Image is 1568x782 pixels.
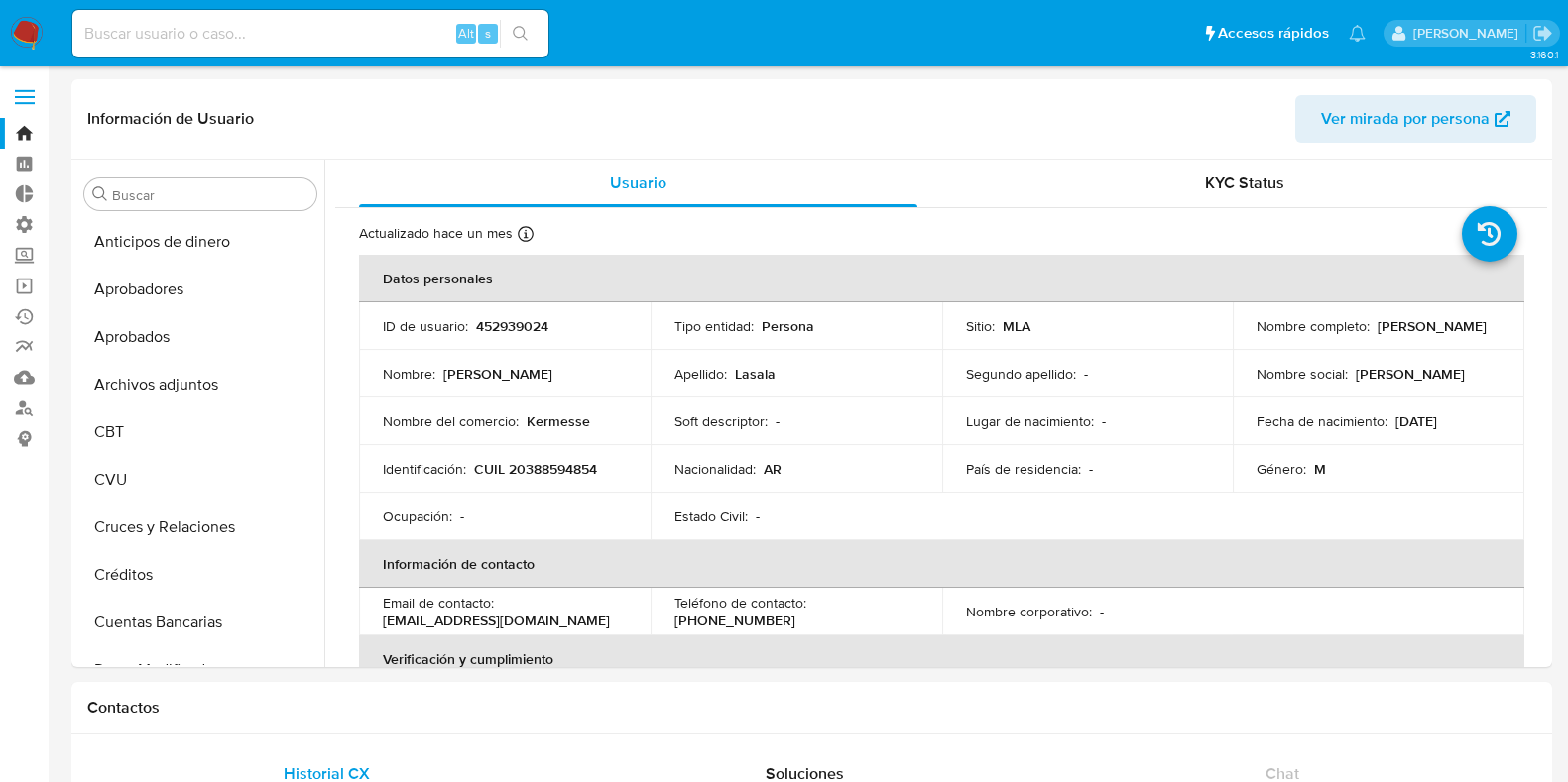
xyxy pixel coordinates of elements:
p: [PERSON_NAME] [443,365,552,383]
button: CBT [76,408,324,456]
a: Notificaciones [1349,25,1366,42]
th: Datos personales [359,255,1524,302]
button: search-icon [500,20,541,48]
p: MLA [1003,317,1030,335]
p: Actualizado hace un mes [359,224,513,243]
p: [PHONE_NUMBER] [674,612,795,629]
span: KYC Status [1205,171,1284,194]
p: País de residencia : [966,460,1081,478]
button: Archivos adjuntos [76,361,324,408]
span: Ver mirada por persona [1321,95,1490,143]
button: CVU [76,456,324,503]
p: Sitio : [966,317,995,335]
p: - [1100,603,1104,620]
th: Información de contacto [359,540,1524,588]
p: julian.lasala@mercadolibre.com [1413,24,1525,43]
button: Ver mirada por persona [1295,95,1536,143]
p: Nombre completo : [1257,317,1370,335]
p: Fecha de nacimiento : [1257,412,1387,430]
button: Cuentas Bancarias [76,599,324,646]
p: Lasala [735,365,776,383]
button: Cruces y Relaciones [76,503,324,551]
p: [PERSON_NAME] [1378,317,1487,335]
p: - [1089,460,1093,478]
p: AR [764,460,782,478]
p: Nombre corporativo : [966,603,1092,620]
p: Identificación : [383,460,466,478]
p: [DATE] [1395,412,1437,430]
h1: Información de Usuario [87,109,254,129]
button: Buscar [92,186,108,202]
p: CUIL 20388594854 [474,460,597,478]
p: Lugar de nacimiento : [966,412,1094,430]
p: - [460,507,464,525]
p: Segundo apellido : [966,365,1076,383]
p: Género : [1257,460,1306,478]
a: Salir [1532,23,1553,44]
p: Kermesse [527,412,590,430]
button: Créditos [76,551,324,599]
p: ID de usuario : [383,317,468,335]
input: Buscar [112,186,308,204]
p: Nombre del comercio : [383,412,519,430]
p: - [1102,412,1106,430]
span: s [485,24,491,43]
p: Estado Civil : [674,507,748,525]
p: M [1314,460,1326,478]
h1: Contactos [87,698,1536,718]
button: Aprobados [76,313,324,361]
th: Verificación y cumplimiento [359,635,1524,683]
button: Anticipos de dinero [76,218,324,266]
p: Nacionalidad : [674,460,756,478]
button: Datos Modificados [76,646,324,694]
p: 452939024 [476,317,548,335]
p: Email de contacto : [383,594,494,612]
p: Nombre social : [1257,365,1348,383]
p: - [1084,365,1088,383]
p: Soft descriptor : [674,412,768,430]
p: Tipo entidad : [674,317,754,335]
span: Accesos rápidos [1218,23,1329,44]
input: Buscar usuario o caso... [72,21,548,47]
button: Aprobadores [76,266,324,313]
p: Teléfono de contacto : [674,594,806,612]
span: Usuario [610,171,666,194]
p: Nombre : [383,365,435,383]
p: Ocupación : [383,507,452,525]
p: Persona [762,317,814,335]
p: Apellido : [674,365,727,383]
p: - [756,507,760,525]
span: Alt [458,24,474,43]
p: [EMAIL_ADDRESS][DOMAIN_NAME] [383,612,610,629]
p: - [776,412,780,430]
p: [PERSON_NAME] [1356,365,1465,383]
